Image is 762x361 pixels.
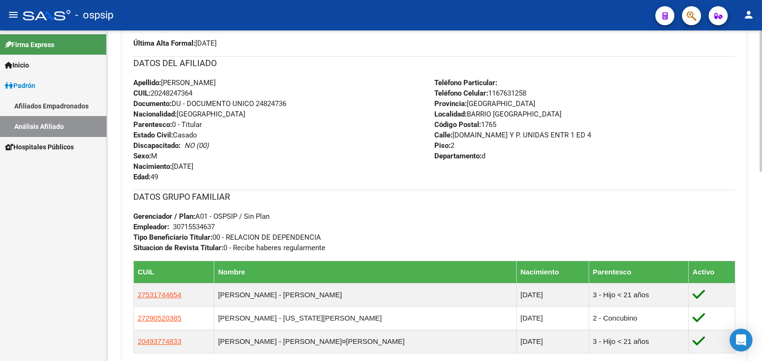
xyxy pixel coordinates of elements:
[434,89,488,98] strong: Teléfono Celular:
[214,283,516,306] td: [PERSON_NAME] - [PERSON_NAME]
[133,89,150,98] strong: CUIL:
[184,141,209,150] i: NO (00)
[589,306,689,330] td: 2 - Concubino
[214,261,516,283] th: Nombre
[434,152,485,160] span: d
[133,141,180,150] strong: Discapacitado:
[133,99,286,108] span: DU - DOCUMENTO UNICO 24824736
[133,120,172,129] strong: Parentesco:
[5,142,74,152] span: Hospitales Públicos
[5,60,29,70] span: Inicio
[173,222,215,232] div: 30715534637
[138,291,181,299] span: 27531744654
[133,89,192,98] span: 20248247364
[214,330,516,353] td: [PERSON_NAME] - [PERSON_NAME]¤[PERSON_NAME]
[138,314,181,322] span: 27290520385
[133,212,270,221] span: A01 - OSPSIP / Sin Plan
[434,141,454,150] span: 2
[589,261,689,283] th: Parentesco
[133,173,150,181] strong: Edad:
[434,78,497,87] strong: Teléfono Particular:
[133,212,195,221] strong: Gerenciador / Plan:
[133,162,193,171] span: [DATE]
[133,78,161,87] strong: Apellido:
[730,329,752,351] div: Open Intercom Messenger
[214,306,516,330] td: [PERSON_NAME] - [US_STATE][PERSON_NAME]
[133,244,325,252] span: 0 - Recibe haberes regularmente
[133,110,177,118] strong: Nacionalidad:
[434,99,535,108] span: [GEOGRAPHIC_DATA]
[133,162,172,171] strong: Nacimiento:
[434,110,561,118] span: BARRIO [GEOGRAPHIC_DATA]
[5,39,54,50] span: Firma Express
[133,233,321,242] span: 00 - RELACION DE DEPENDENCIA
[133,173,158,181] span: 49
[434,141,451,150] strong: Piso:
[434,120,496,129] span: 1765
[133,110,245,118] span: [GEOGRAPHIC_DATA]
[743,9,754,20] mat-icon: person
[434,110,467,118] strong: Localidad:
[434,152,481,160] strong: Departamento:
[434,131,591,139] span: [DOMAIN_NAME] Y P. UNIDAS ENTR 1 ED 4
[133,39,217,48] span: [DATE]
[133,78,216,87] span: [PERSON_NAME]
[133,233,212,242] strong: Tipo Beneficiario Titular:
[5,80,35,91] span: Padrón
[434,99,467,108] strong: Provincia:
[133,120,202,129] span: 0 - Titular
[434,131,452,139] strong: Calle:
[589,283,689,306] td: 3 - Hijo < 21 años
[589,330,689,353] td: 3 - Hijo < 21 años
[138,337,181,345] span: 20493774833
[689,261,735,283] th: Activo
[516,261,589,283] th: Nacimiento
[516,283,589,306] td: [DATE]
[133,131,197,139] span: Casado
[516,306,589,330] td: [DATE]
[133,57,735,70] h3: DATOS DEL AFILIADO
[516,330,589,353] td: [DATE]
[134,261,214,283] th: CUIL
[8,9,19,20] mat-icon: menu
[434,89,526,98] span: 1167631258
[133,39,195,48] strong: Última Alta Formal:
[133,131,173,139] strong: Estado Civil:
[133,244,223,252] strong: Situacion de Revista Titular:
[133,190,735,204] h3: DATOS GRUPO FAMILIAR
[434,120,481,129] strong: Código Postal:
[133,152,157,160] span: M
[133,223,169,231] strong: Empleador:
[75,5,113,26] span: - ospsip
[133,99,171,108] strong: Documento:
[133,152,151,160] strong: Sexo:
